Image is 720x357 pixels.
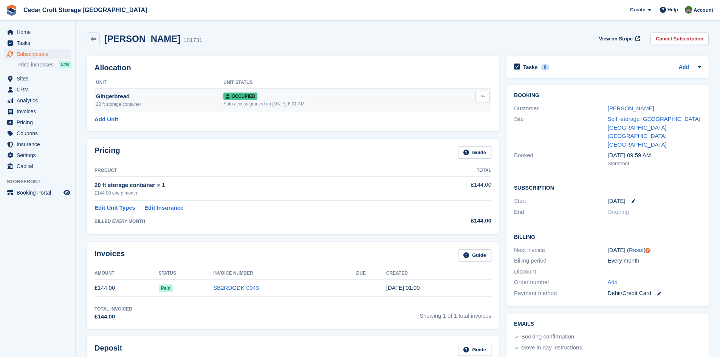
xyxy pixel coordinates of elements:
[521,332,574,342] div: Booking confirmation
[94,312,132,321] div: £144.00
[94,249,125,262] h2: Invoices
[514,289,607,298] div: Payment method
[17,95,62,106] span: Analytics
[4,106,71,117] a: menu
[514,233,701,240] h2: Billing
[94,267,159,280] th: Amount
[4,84,71,95] a: menu
[17,38,62,48] span: Tasks
[417,216,491,225] div: £144.00
[608,278,618,287] a: Add
[94,115,118,124] a: Add Unit
[17,139,62,150] span: Insurance
[94,280,159,297] td: £144.00
[596,32,642,45] a: View on Stripe
[213,267,356,280] th: Invoice Number
[94,306,132,312] div: Total Invoiced
[17,60,71,69] a: Price increases NEW
[17,187,62,198] span: Booking Portal
[417,165,491,177] th: Total
[62,188,71,197] a: Preview store
[514,151,607,167] div: Booked
[4,38,71,48] a: menu
[386,267,491,280] th: Created
[94,165,417,177] th: Product
[223,93,257,100] span: Occupied
[458,344,491,356] a: Guide
[144,204,183,212] a: Edit Insurance
[94,190,417,196] div: £144.00 every month
[644,247,651,254] div: Tooltip anchor
[17,128,62,139] span: Coupons
[183,36,202,45] div: 101731
[17,161,62,172] span: Capital
[17,49,62,59] span: Subscriptions
[608,160,701,167] div: Storefront
[17,106,62,117] span: Invoices
[608,267,701,276] div: -
[608,246,701,255] div: [DATE] ( )
[599,35,633,43] span: View on Stripe
[94,218,417,225] div: BILLED EVERY MONTH
[694,6,713,14] span: Account
[420,306,491,321] span: Showing 1 of 1 total invoices
[4,187,71,198] a: menu
[521,343,582,352] div: Move in day instructions
[17,73,62,84] span: Sites
[514,93,701,99] h2: Booking
[94,204,135,212] a: Edit Unit Types
[4,161,71,172] a: menu
[4,27,71,37] a: menu
[458,146,491,159] a: Guide
[104,34,180,44] h2: [PERSON_NAME]
[4,73,71,84] a: menu
[514,115,607,149] div: Site
[4,150,71,161] a: menu
[514,321,701,327] h2: Emails
[17,150,62,161] span: Settings
[629,247,644,253] a: Reset
[514,267,607,276] div: Discount
[514,246,607,255] div: Next invoice
[356,267,386,280] th: Due
[223,100,447,107] div: Auto access granted on [DATE] 6:01 AM
[514,257,607,265] div: Billing period
[667,6,678,14] span: Help
[4,49,71,59] a: menu
[94,344,122,356] h2: Deposit
[608,197,626,206] time: 2025-08-16 00:00:00 UTC
[17,84,62,95] span: CRM
[541,64,550,71] div: 0
[7,178,75,185] span: Storefront
[608,105,654,111] a: [PERSON_NAME]
[608,116,700,148] a: Self -storage [GEOGRAPHIC_DATA] [GEOGRAPHIC_DATA] [GEOGRAPHIC_DATA] [GEOGRAPHIC_DATA]
[630,6,645,14] span: Create
[20,4,150,16] a: Cedar Croft Storage [GEOGRAPHIC_DATA]
[223,77,447,89] th: Unit Status
[514,197,607,206] div: Start
[386,284,420,291] time: 2025-08-16 00:00:35 UTC
[94,77,223,89] th: Unit
[608,151,701,160] div: [DATE] 09:59 AM
[417,176,491,200] td: £144.00
[94,181,417,190] div: 20 ft storage container × 1
[6,5,17,16] img: stora-icon-8386f47178a22dfd0bd8f6a31ec36ba5ce8667c1dd55bd0f319d3a0aa187defe.svg
[94,63,491,72] h2: Allocation
[159,267,214,280] th: Status
[458,249,491,262] a: Guide
[4,139,71,150] a: menu
[608,289,701,298] div: Debit/Credit Card
[514,184,701,191] h2: Subscription
[96,101,223,108] div: 20 ft storage container
[59,61,71,68] div: NEW
[514,104,607,113] div: Customer
[514,208,607,216] div: End
[213,284,259,291] a: SB2RDGDK-0043
[4,117,71,128] a: menu
[4,95,71,106] a: menu
[17,27,62,37] span: Home
[523,64,538,71] h2: Tasks
[94,146,120,159] h2: Pricing
[159,284,173,292] span: Paid
[685,6,692,14] img: Mark Orchard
